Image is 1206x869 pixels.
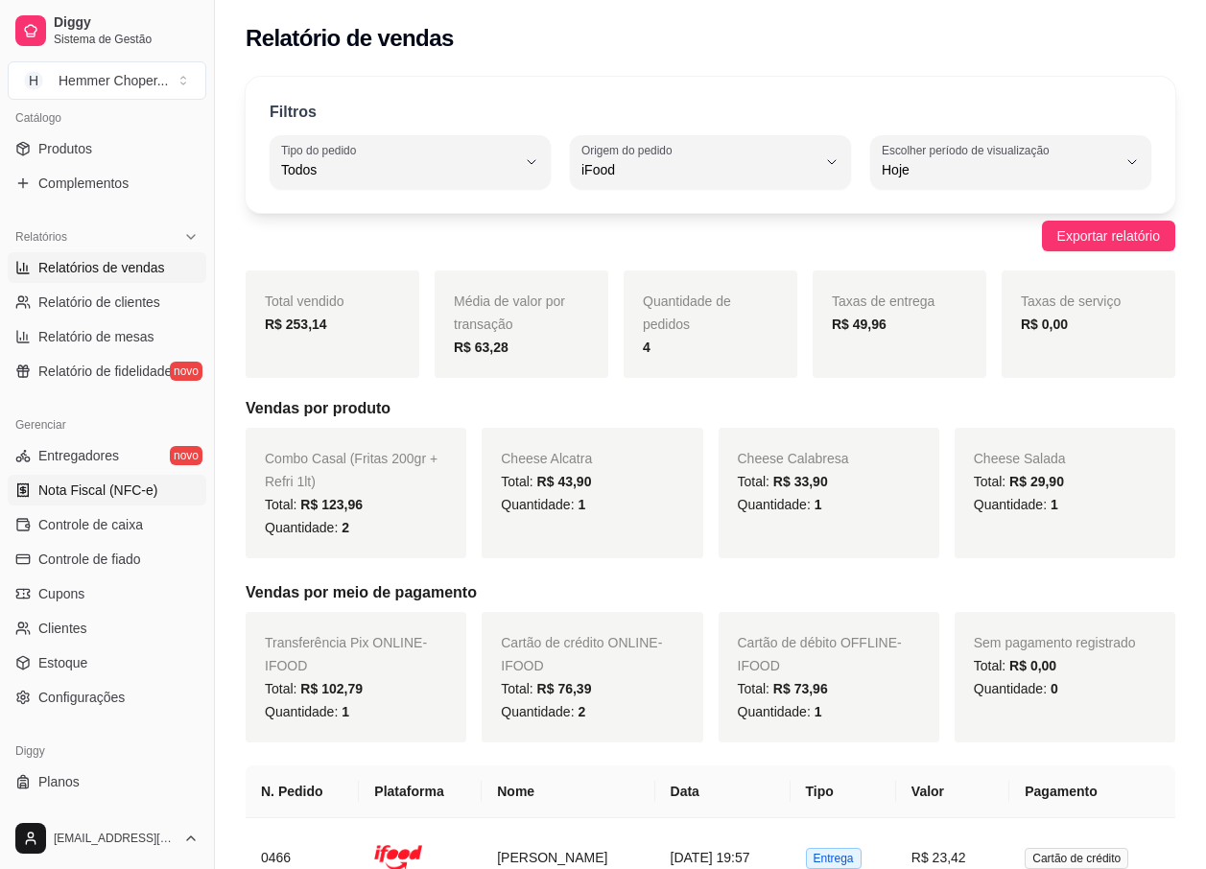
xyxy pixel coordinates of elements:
[832,294,934,309] span: Taxas de entrega
[8,287,206,317] a: Relatório de clientes
[300,497,363,512] span: R$ 123,96
[8,736,206,766] div: Diggy
[882,142,1055,158] label: Escolher período de visualização
[265,294,344,309] span: Total vendido
[870,135,1151,189] button: Escolher período de visualizaçãoHoje
[8,647,206,678] a: Estoque
[8,168,206,199] a: Complementos
[738,681,828,696] span: Total:
[882,160,1117,179] span: Hoje
[1057,225,1160,247] span: Exportar relatório
[300,681,363,696] span: R$ 102,79
[270,135,551,189] button: Tipo do pedidoTodos
[38,258,165,277] span: Relatórios de vendas
[454,294,565,332] span: Média de valor por transação
[54,831,176,846] span: [EMAIL_ADDRESS][DOMAIN_NAME]
[281,160,516,179] span: Todos
[8,61,206,100] button: Select a team
[8,133,206,164] a: Produtos
[1025,848,1128,869] span: Cartão de crédito
[832,317,887,332] strong: R$ 49,96
[342,704,349,719] span: 1
[38,446,119,465] span: Entregadores
[8,440,206,471] a: Entregadoresnovo
[265,317,327,332] strong: R$ 253,14
[8,321,206,352] a: Relatório de mesas
[265,635,427,673] span: Transferência Pix ONLINE - IFOOD
[501,497,585,512] span: Quantidade:
[38,807,146,826] span: Precisa de ajuda?
[537,681,592,696] span: R$ 76,39
[537,474,592,489] span: R$ 43,90
[54,32,199,47] span: Sistema de Gestão
[38,653,87,672] span: Estoque
[265,704,349,719] span: Quantidade:
[8,682,206,713] a: Configurações
[501,474,591,489] span: Total:
[265,520,349,535] span: Quantidade:
[501,681,591,696] span: Total:
[38,481,157,500] span: Nota Fiscal (NFC-e)
[974,497,1058,512] span: Quantidade:
[643,294,731,332] span: Quantidade de pedidos
[59,71,168,90] div: Hemmer Choper ...
[815,704,822,719] span: 1
[38,139,92,158] span: Produtos
[8,252,206,283] a: Relatórios de vendas
[896,765,1009,818] th: Valor
[1051,497,1058,512] span: 1
[581,142,678,158] label: Origem do pedido
[246,581,1175,604] h5: Vendas por meio de pagamento
[281,142,363,158] label: Tipo do pedido
[773,474,828,489] span: R$ 33,90
[8,509,206,540] a: Controle de caixa
[974,474,1064,489] span: Total:
[974,635,1136,650] span: Sem pagamento registrado
[501,704,585,719] span: Quantidade:
[265,497,363,512] span: Total:
[38,550,141,569] span: Controle de fiado
[38,362,172,381] span: Relatório de fidelidade
[38,327,154,346] span: Relatório de mesas
[1021,317,1068,332] strong: R$ 0,00
[643,340,650,355] strong: 4
[265,681,363,696] span: Total:
[581,160,816,179] span: iFood
[38,515,143,534] span: Controle de caixa
[806,848,862,869] span: Entrega
[974,681,1058,696] span: Quantidade:
[482,765,654,818] th: Nome
[8,103,206,133] div: Catálogo
[38,584,84,603] span: Cupons
[974,451,1066,466] span: Cheese Salada
[38,772,80,791] span: Planos
[8,356,206,387] a: Relatório de fidelidadenovo
[342,520,349,535] span: 2
[454,340,508,355] strong: R$ 63,28
[246,765,359,818] th: N. Pedido
[38,619,87,638] span: Clientes
[8,815,206,861] button: [EMAIL_ADDRESS][DOMAIN_NAME]
[270,101,317,124] p: Filtros
[974,658,1056,673] span: Total:
[246,397,1175,420] h5: Vendas por produto
[8,475,206,505] a: Nota Fiscal (NFC-e)
[8,766,206,797] a: Planos
[38,293,160,312] span: Relatório de clientes
[1051,681,1058,696] span: 0
[38,688,125,707] span: Configurações
[578,497,585,512] span: 1
[738,474,828,489] span: Total:
[24,71,43,90] span: H
[1009,658,1056,673] span: R$ 0,00
[15,229,67,245] span: Relatórios
[8,578,206,609] a: Cupons
[1009,765,1175,818] th: Pagamento
[8,801,206,832] a: Precisa de ajuda?
[359,765,482,818] th: Plataforma
[501,451,592,466] span: Cheese Alcatra
[265,451,437,489] span: Combo Casal (Fritas 200gr + Refri 1lt)
[246,23,454,54] h2: Relatório de vendas
[578,704,585,719] span: 2
[8,544,206,575] a: Controle de fiado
